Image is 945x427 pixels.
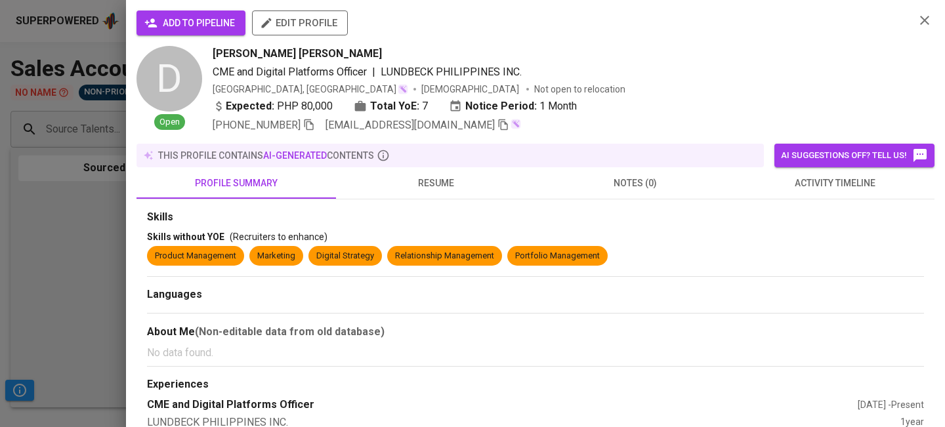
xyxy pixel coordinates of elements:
img: magic_wand.svg [511,119,521,129]
div: Relationship Management [395,250,494,262]
div: Experiences [147,377,924,392]
p: No data found. [147,345,924,361]
div: [DATE] - Present [858,398,924,411]
div: About Me [147,324,924,340]
span: activity timeline [743,175,927,192]
span: Open [154,116,185,129]
span: AI suggestions off? Tell us! [781,148,928,163]
p: Not open to relocation [534,83,625,96]
span: 7 [422,98,428,114]
div: PHP 80,000 [213,98,333,114]
div: CME and Digital Platforms Officer [147,397,858,413]
span: resume [344,175,528,192]
span: notes (0) [543,175,727,192]
b: Notice Period: [465,98,537,114]
div: Portfolio Management [515,250,600,262]
span: [PERSON_NAME] [PERSON_NAME] [213,46,382,62]
span: (Recruiters to enhance) [230,232,327,242]
div: D [136,46,202,112]
span: profile summary [144,175,328,192]
div: Languages [147,287,924,302]
div: Digital Strategy [316,250,374,262]
button: add to pipeline [136,10,245,35]
div: Marketing [257,250,295,262]
div: Product Management [155,250,236,262]
span: Skills without YOE [147,232,224,242]
span: AI-generated [263,150,327,161]
span: [EMAIL_ADDRESS][DOMAIN_NAME] [325,119,495,131]
span: edit profile [262,14,337,31]
span: [PHONE_NUMBER] [213,119,301,131]
span: CME and Digital Platforms Officer [213,66,367,78]
div: Skills [147,210,924,225]
div: 1 Month [449,98,577,114]
span: [DEMOGRAPHIC_DATA] [421,83,521,96]
a: edit profile [252,17,348,28]
b: Expected: [226,98,274,114]
button: edit profile [252,10,348,35]
b: (Non-editable data from old database) [195,325,385,338]
span: LUNDBECK PHILIPPINES INC. [381,66,522,78]
p: this profile contains contents [158,149,374,162]
b: Total YoE: [370,98,419,114]
span: | [372,64,375,80]
div: [GEOGRAPHIC_DATA], [GEOGRAPHIC_DATA] [213,83,408,96]
span: add to pipeline [147,15,235,31]
img: magic_wand.svg [398,84,408,94]
button: AI suggestions off? Tell us! [774,144,934,167]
